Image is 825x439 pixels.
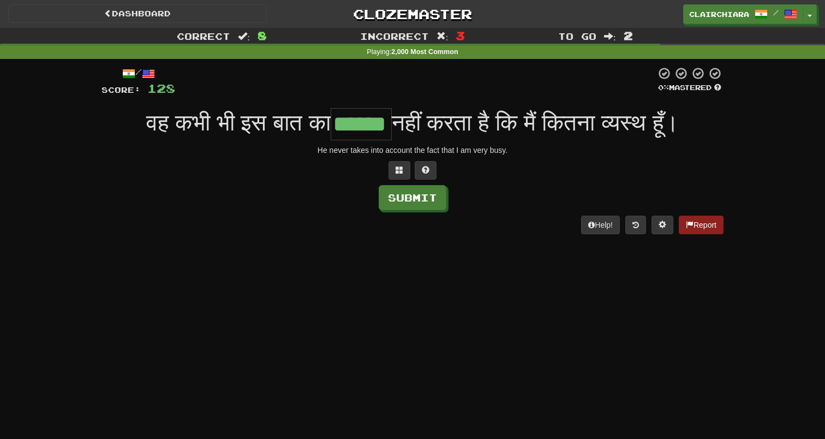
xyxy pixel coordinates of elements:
button: Single letter hint - you only get 1 per sentence and score half the points! alt+h [415,161,437,180]
span: 0 % [658,83,669,92]
span: clairchiara [689,9,749,19]
span: 2 [624,29,633,42]
a: clairchiara / [683,4,803,24]
button: Report [679,216,724,234]
div: He never takes into account the fact that I am very busy. [101,145,724,156]
a: Clozemaster [283,4,542,23]
button: Help! [581,216,620,234]
span: : [604,32,616,41]
div: Mastered [656,83,724,93]
span: : [437,32,449,41]
button: Round history (alt+y) [625,216,646,234]
span: 3 [456,29,465,42]
span: वह कभी भी इस बात का [146,110,330,135]
a: Dashboard [8,4,267,23]
span: Correct [177,31,230,41]
button: Switch sentence to multiple choice alt+p [388,161,410,180]
span: Score: [101,85,141,94]
span: : [238,32,250,41]
span: To go [558,31,596,41]
span: 8 [258,29,267,42]
strong: 2,000 Most Common [391,48,458,56]
div: / [101,67,175,80]
span: 128 [147,81,175,95]
span: नहीं करता है कि मैं कितना व्यस्थ हूँ। [392,110,679,135]
span: / [773,9,779,16]
span: Incorrect [360,31,429,41]
button: Submit [379,185,446,210]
